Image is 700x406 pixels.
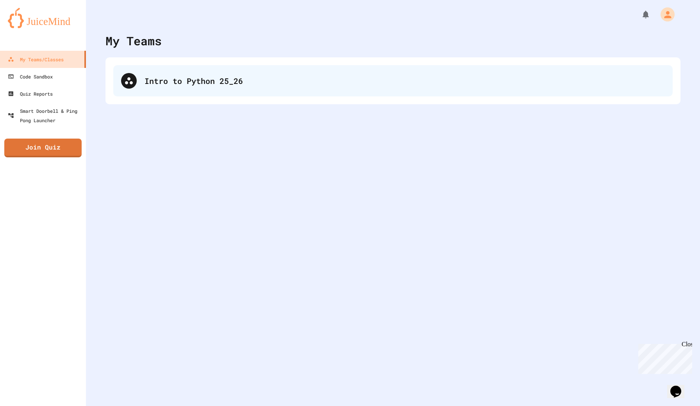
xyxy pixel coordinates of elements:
div: Intro to Python 25_26 [145,75,665,87]
div: My Teams/Classes [8,55,64,64]
a: Join Quiz [4,139,82,157]
div: My Notifications [627,8,652,21]
div: Smart Doorbell & Ping Pong Launcher [8,106,83,125]
div: My Account [652,5,677,23]
div: Code Sandbox [8,72,53,81]
div: Chat with us now!Close [3,3,54,50]
iframe: chat widget [667,375,692,398]
div: Quiz Reports [8,89,53,98]
div: My Teams [105,32,162,50]
img: logo-orange.svg [8,8,78,28]
iframe: chat widget [635,341,692,374]
div: Intro to Python 25_26 [113,65,673,96]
